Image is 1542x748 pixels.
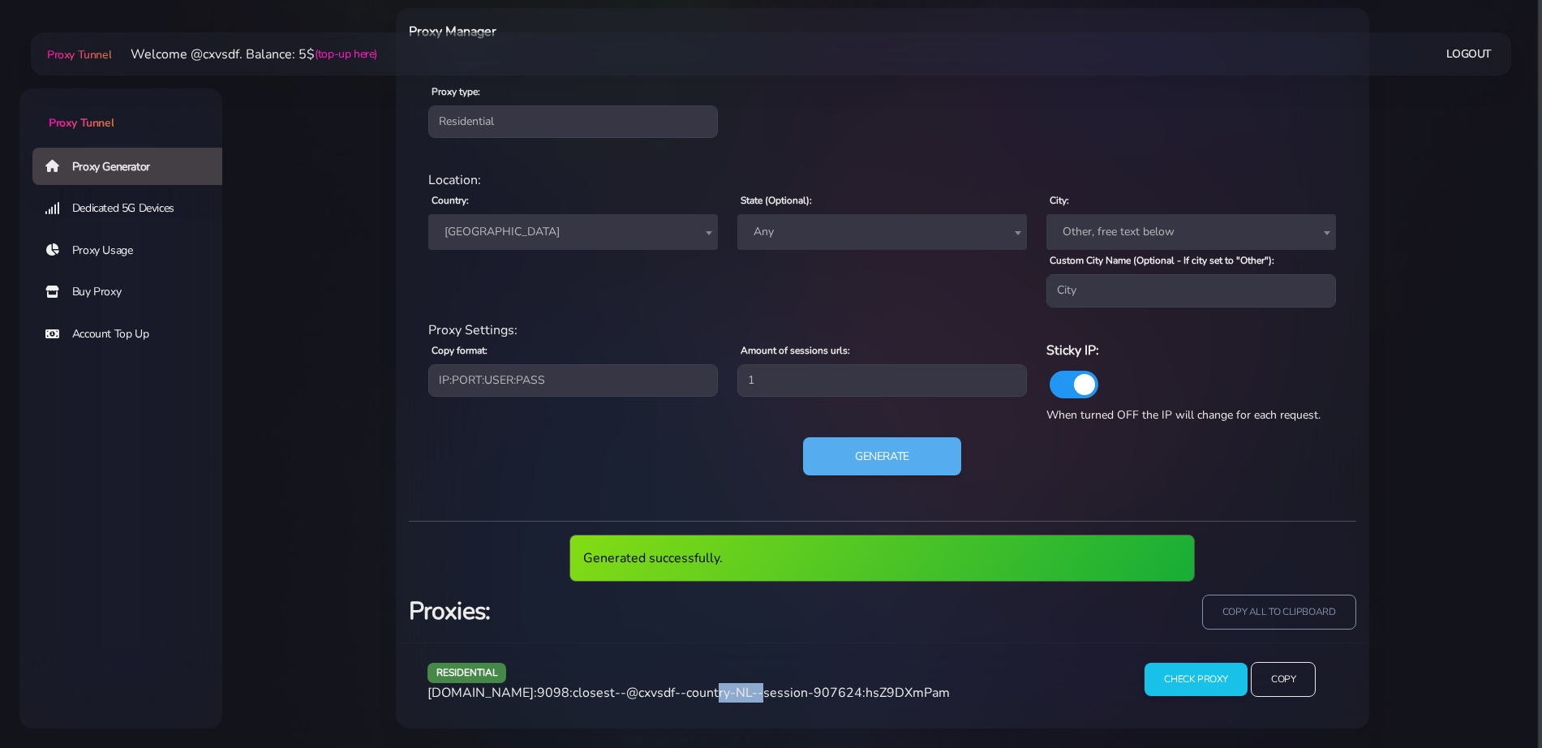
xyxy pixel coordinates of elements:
span: Netherlands [428,214,718,250]
label: Custom City Name (Optional - If city set to "Other"): [1050,253,1274,268]
span: When turned OFF the IP will change for each request. [1046,407,1321,423]
input: Check Proxy [1145,663,1248,696]
span: Proxy Tunnel [47,47,111,62]
span: Other, free text below [1056,221,1326,243]
h6: Sticky IP: [1046,340,1336,361]
a: Proxy Tunnel [44,41,111,67]
input: Copy [1251,662,1316,697]
label: Country: [432,193,469,208]
div: Location: [419,170,1347,190]
iframe: Webchat Widget [1463,669,1522,728]
span: Netherlands [438,221,708,243]
a: Account Top Up [32,316,235,353]
h3: Proxies: [409,595,873,628]
a: Dedicated 5G Devices [32,190,235,227]
label: Copy format: [432,343,488,358]
span: Any [747,221,1017,243]
div: Generated successfully. [569,535,1195,582]
li: Welcome @cxvsdf. Balance: 5$ [111,45,377,64]
button: Generate [803,437,961,476]
a: Logout [1446,39,1492,69]
input: City [1046,274,1336,307]
a: Proxy Tunnel [19,88,222,131]
a: Buy Proxy [32,273,235,311]
span: [DOMAIN_NAME]:9098:closest--@cxvsdf--country-NL--session-907624:hsZ9DXmPam [427,684,950,702]
a: (top-up here) [315,45,377,62]
a: Proxy Generator [32,148,235,185]
label: Amount of sessions urls: [741,343,850,358]
span: residential [427,663,507,683]
label: State (Optional): [741,193,812,208]
input: copy all to clipboard [1202,595,1356,630]
label: City: [1050,193,1069,208]
label: Proxy type: [432,84,480,99]
span: Any [737,214,1027,250]
span: Proxy Tunnel [49,115,114,131]
span: Other, free text below [1046,214,1336,250]
h6: Proxy Manager [409,21,953,42]
a: Proxy Usage [32,232,235,269]
div: Proxy Settings: [419,320,1347,340]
